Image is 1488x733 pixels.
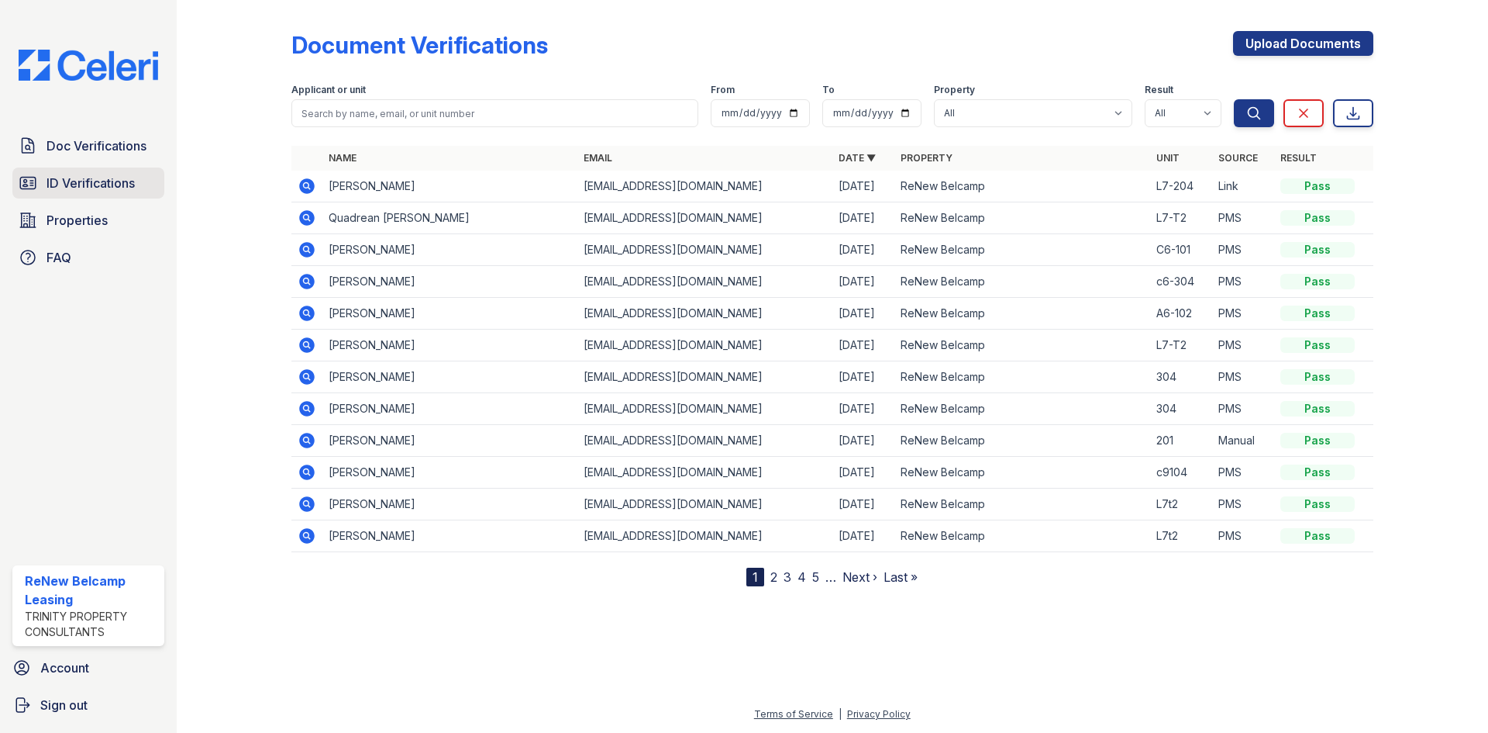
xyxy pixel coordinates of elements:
[40,696,88,714] span: Sign out
[1280,178,1355,194] div: Pass
[577,489,832,520] td: [EMAIL_ADDRESS][DOMAIN_NAME]
[894,425,1149,457] td: ReNew Belcamp
[832,330,894,361] td: [DATE]
[1280,242,1355,258] div: Pass
[1150,202,1212,234] td: L7-T2
[746,568,764,586] div: 1
[784,569,791,585] a: 3
[1280,465,1355,480] div: Pass
[832,425,894,457] td: [DATE]
[322,266,577,298] td: [PERSON_NAME]
[1212,171,1274,202] td: Link
[1150,298,1212,330] td: A6-102
[1150,361,1212,393] td: 304
[894,520,1149,552] td: ReNew Belcamp
[322,234,577,266] td: [PERSON_NAME]
[577,330,832,361] td: [EMAIL_ADDRESS][DOMAIN_NAME]
[322,393,577,425] td: [PERSON_NAME]
[1150,234,1212,266] td: C6-101
[822,84,835,96] label: To
[1212,393,1274,425] td: PMS
[1233,31,1373,56] a: Upload Documents
[322,171,577,202] td: [PERSON_NAME]
[577,298,832,330] td: [EMAIL_ADDRESS][DOMAIN_NAME]
[322,457,577,489] td: [PERSON_NAME]
[1212,425,1274,457] td: Manual
[291,31,548,59] div: Document Verifications
[577,171,832,202] td: [EMAIL_ADDRESS][DOMAIN_NAME]
[1280,306,1355,321] div: Pass
[1212,361,1274,393] td: PMS
[797,569,806,585] a: 4
[322,202,577,234] td: Quadrean [PERSON_NAME]
[894,171,1149,202] td: ReNew Belcamp
[894,489,1149,520] td: ReNew Belcamp
[832,489,894,520] td: [DATE]
[883,569,918,585] a: Last »
[6,690,170,721] button: Sign out
[1150,393,1212,425] td: 304
[1280,152,1317,164] a: Result
[832,361,894,393] td: [DATE]
[577,266,832,298] td: [EMAIL_ADDRESS][DOMAIN_NAME]
[1280,210,1355,226] div: Pass
[754,708,833,720] a: Terms of Service
[1212,489,1274,520] td: PMS
[894,361,1149,393] td: ReNew Belcamp
[832,298,894,330] td: [DATE]
[584,152,612,164] a: Email
[1212,330,1274,361] td: PMS
[839,708,842,720] div: |
[1280,369,1355,385] div: Pass
[1150,489,1212,520] td: L7t2
[842,569,877,585] a: Next ›
[1156,152,1180,164] a: Unit
[6,50,170,81] img: CE_Logo_Blue-a8612792a0a2168367f1c8372b55b34899dd931a85d93a1a3d3e32e68fde9ad4.png
[1280,496,1355,512] div: Pass
[894,457,1149,489] td: ReNew Belcamp
[839,152,876,164] a: Date ▼
[12,130,164,161] a: Doc Verifications
[577,425,832,457] td: [EMAIL_ADDRESS][DOMAIN_NAME]
[832,171,894,202] td: [DATE]
[577,393,832,425] td: [EMAIL_ADDRESS][DOMAIN_NAME]
[577,457,832,489] td: [EMAIL_ADDRESS][DOMAIN_NAME]
[1212,520,1274,552] td: PMS
[1212,266,1274,298] td: PMS
[1212,234,1274,266] td: PMS
[847,708,911,720] a: Privacy Policy
[934,84,975,96] label: Property
[832,393,894,425] td: [DATE]
[46,248,71,267] span: FAQ
[825,568,836,586] span: …
[291,99,698,127] input: Search by name, email, or unit number
[1280,528,1355,544] div: Pass
[25,609,158,640] div: Trinity Property Consultants
[577,361,832,393] td: [EMAIL_ADDRESS][DOMAIN_NAME]
[322,330,577,361] td: [PERSON_NAME]
[12,242,164,273] a: FAQ
[894,298,1149,330] td: ReNew Belcamp
[1150,266,1212,298] td: c6-304
[40,659,89,677] span: Account
[322,298,577,330] td: [PERSON_NAME]
[1150,457,1212,489] td: c9104
[894,266,1149,298] td: ReNew Belcamp
[577,202,832,234] td: [EMAIL_ADDRESS][DOMAIN_NAME]
[711,84,735,96] label: From
[832,234,894,266] td: [DATE]
[291,84,366,96] label: Applicant or unit
[894,330,1149,361] td: ReNew Belcamp
[1212,298,1274,330] td: PMS
[1150,520,1212,552] td: L7t2
[322,425,577,457] td: [PERSON_NAME]
[12,168,164,199] a: ID Verifications
[1218,152,1258,164] a: Source
[322,520,577,552] td: [PERSON_NAME]
[1150,171,1212,202] td: L7-204
[832,266,894,298] td: [DATE]
[12,205,164,236] a: Properties
[46,211,108,230] span: Properties
[894,202,1149,234] td: ReNew Belcamp
[46,137,146,155] span: Doc Verifications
